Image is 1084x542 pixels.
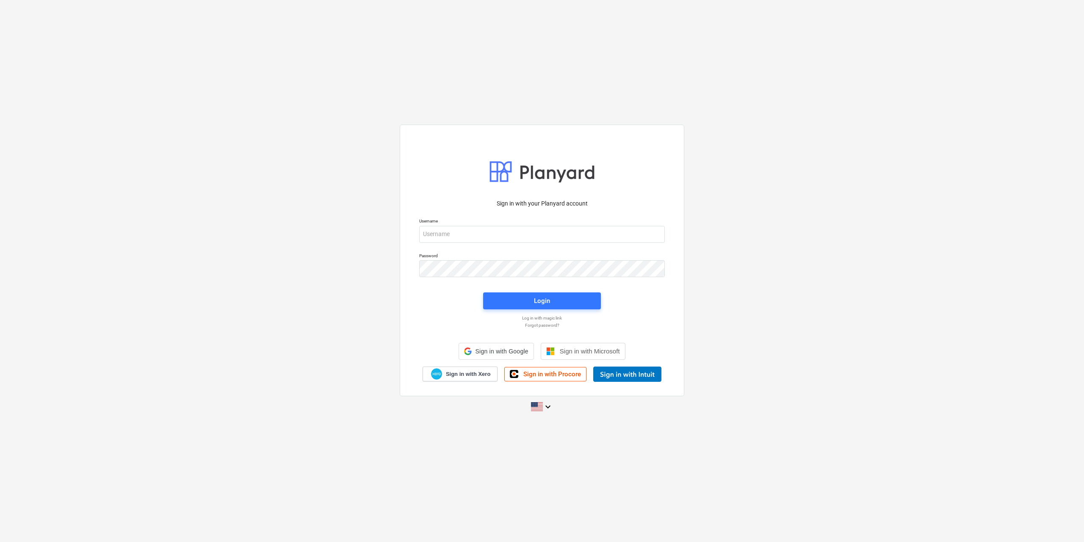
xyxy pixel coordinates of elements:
a: Forgot password? [415,322,669,328]
p: Username [419,218,665,225]
img: Microsoft logo [546,347,555,356]
button: Login [483,292,601,309]
i: keyboard_arrow_down [543,402,553,412]
div: Sign in with Google [459,343,534,360]
span: Sign in with Xero [446,370,490,378]
a: Log in with magic link [415,315,669,321]
span: Sign in with Google [475,348,528,355]
p: Sign in with your Planyard account [419,199,665,208]
span: Sign in with Procore [523,370,581,378]
a: Sign in with Xero [423,367,498,381]
a: Sign in with Procore [504,367,586,381]
div: Login [534,295,550,306]
img: Xero logo [431,368,442,380]
span: Sign in with Microsoft [560,347,620,355]
p: Password [419,253,665,260]
input: Username [419,226,665,243]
